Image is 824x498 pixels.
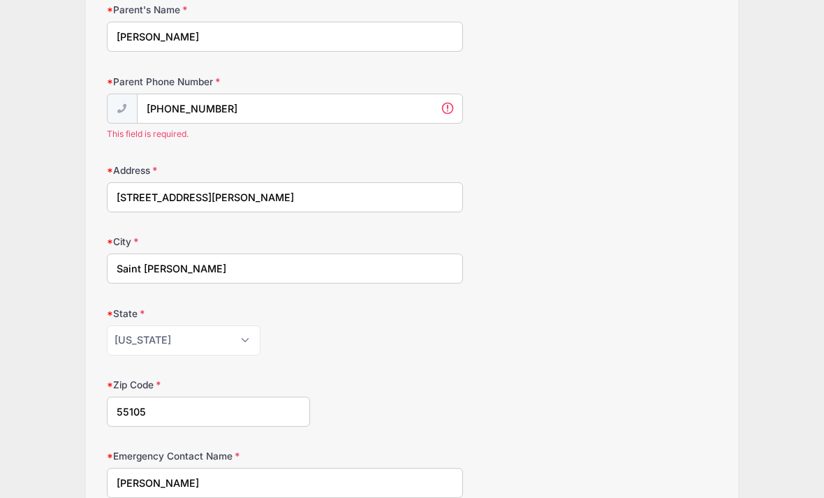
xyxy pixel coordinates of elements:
span: This field is required. [107,128,463,140]
label: Parent Phone Number [107,75,311,89]
label: Parent's Name [107,3,311,17]
label: Zip Code [107,378,311,392]
input: xxxxx [107,397,311,427]
label: State [107,307,311,321]
label: City [107,235,311,249]
input: (xxx) xxx-xxxx [137,94,463,124]
label: Emergency Contact Name [107,449,311,463]
label: Address [107,163,311,177]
